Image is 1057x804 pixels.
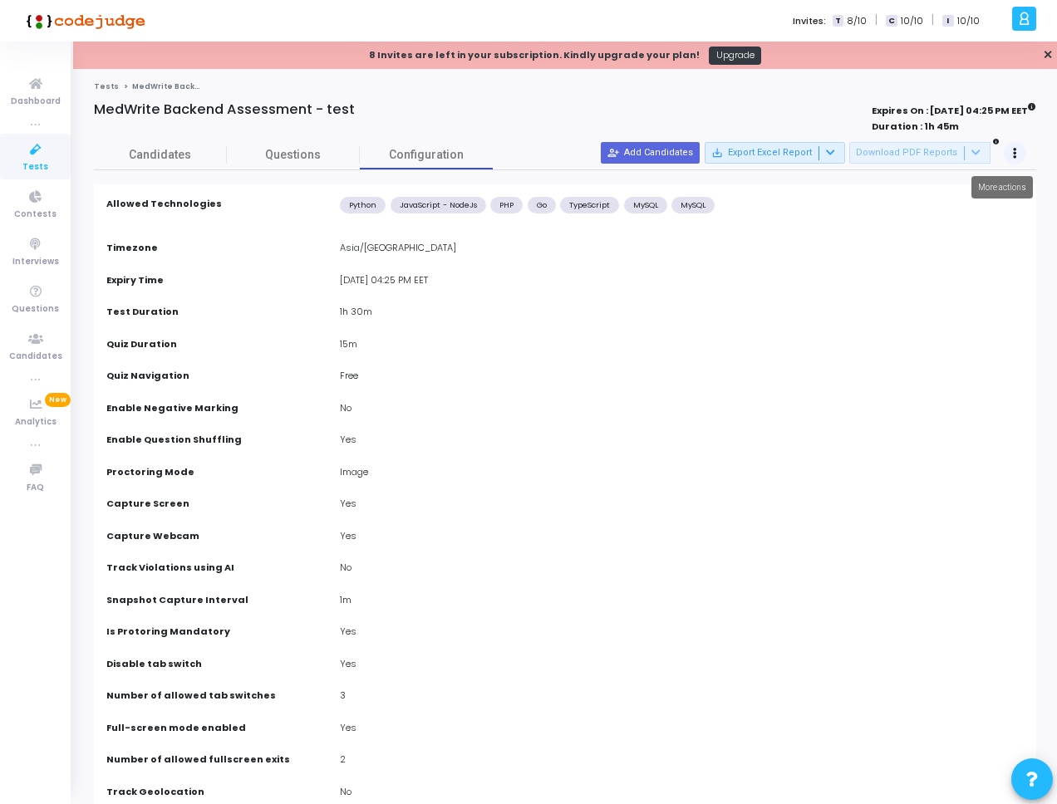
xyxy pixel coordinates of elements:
[11,95,61,109] span: Dashboard
[332,689,1032,707] div: 3
[607,147,619,159] mat-icon: person_add_alt
[1043,47,1053,64] a: ✕
[106,561,234,575] label: Track Violations using AI
[106,497,189,511] label: Capture Screen
[332,241,1032,259] div: Asia/[GEOGRAPHIC_DATA]
[332,657,1032,675] div: Yes
[971,176,1033,199] div: More actions
[332,401,1032,419] div: No
[132,81,291,91] span: MedWrite Backend Assessment - test
[332,753,1032,771] div: 2
[106,593,248,607] label: Snapshot Capture Interval
[22,160,48,174] span: Tests
[932,12,934,29] span: |
[332,369,1032,387] div: Free
[106,273,164,287] label: Expiry Time
[886,15,897,27] span: C
[490,197,523,213] div: PHP
[849,142,991,164] button: Download PDF Reports
[340,197,386,213] div: Python
[833,15,843,27] span: T
[332,561,1032,579] div: No
[624,197,667,213] div: MySQL
[106,197,222,211] label: Allowed Technologies
[332,721,1032,739] div: Yes
[94,81,119,91] a: Tests
[332,529,1032,547] div: Yes
[332,337,1032,355] div: 15m
[9,350,62,364] span: Candidates
[106,529,199,543] label: Capture Webcam
[957,14,980,28] span: 10/10
[391,197,486,213] div: JavaScript - NodeJs
[106,465,194,479] label: Proctoring Mode
[872,120,959,133] strong: Duration : 1h 45m
[106,401,238,415] label: Enable Negative Marking
[94,81,1036,92] nav: breadcrumb
[12,302,59,316] span: Questions
[332,625,1032,643] div: Yes
[389,146,464,164] span: Configuration
[875,12,878,29] span: |
[332,497,1032,515] div: Yes
[106,305,179,319] label: Test Duration
[94,146,227,164] span: Candidates
[709,47,761,65] a: Upgrade
[901,14,923,28] span: 10/10
[227,146,360,164] span: Questions
[332,465,1032,483] div: Image
[106,689,276,703] label: Number of allowed tab switches
[106,433,242,447] label: Enable Question Shuffling
[106,721,246,735] label: Full-screen mode enabled
[369,48,700,61] strong: 8 Invites are left in your subscription. Kindly upgrade your plan!
[15,415,57,429] span: Analytics
[705,142,845,164] button: Export Excel Report
[106,625,230,639] label: Is Protoring Mandatory
[27,481,44,495] span: FAQ
[106,785,204,799] label: Track Geolocation
[332,305,1032,323] div: 1h 30m
[12,255,59,269] span: Interviews
[528,197,556,213] div: Go
[847,14,867,28] span: 8/10
[793,14,826,28] label: Invites:
[106,241,158,255] label: Timezone
[942,15,953,27] span: I
[872,100,1036,118] strong: Expires On : [DATE] 04:25 PM EET
[332,593,1032,611] div: 1m
[106,337,177,351] label: Quiz Duration
[106,369,189,383] label: Quiz Navigation
[560,197,619,213] div: TypeScript
[332,433,1032,451] div: Yes
[711,147,723,159] mat-icon: save_alt
[14,208,57,222] span: Contests
[332,273,1032,292] div: [DATE] 04:25 PM EET
[106,753,290,767] label: Number of allowed fullscreen exits
[106,657,202,671] label: Disable tab switch
[21,4,145,37] img: logo
[332,785,1032,803] div: No
[45,393,71,407] span: New
[601,142,700,164] button: Add Candidates
[671,197,715,213] div: MySQL
[94,101,355,118] h4: MedWrite Backend Assessment - test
